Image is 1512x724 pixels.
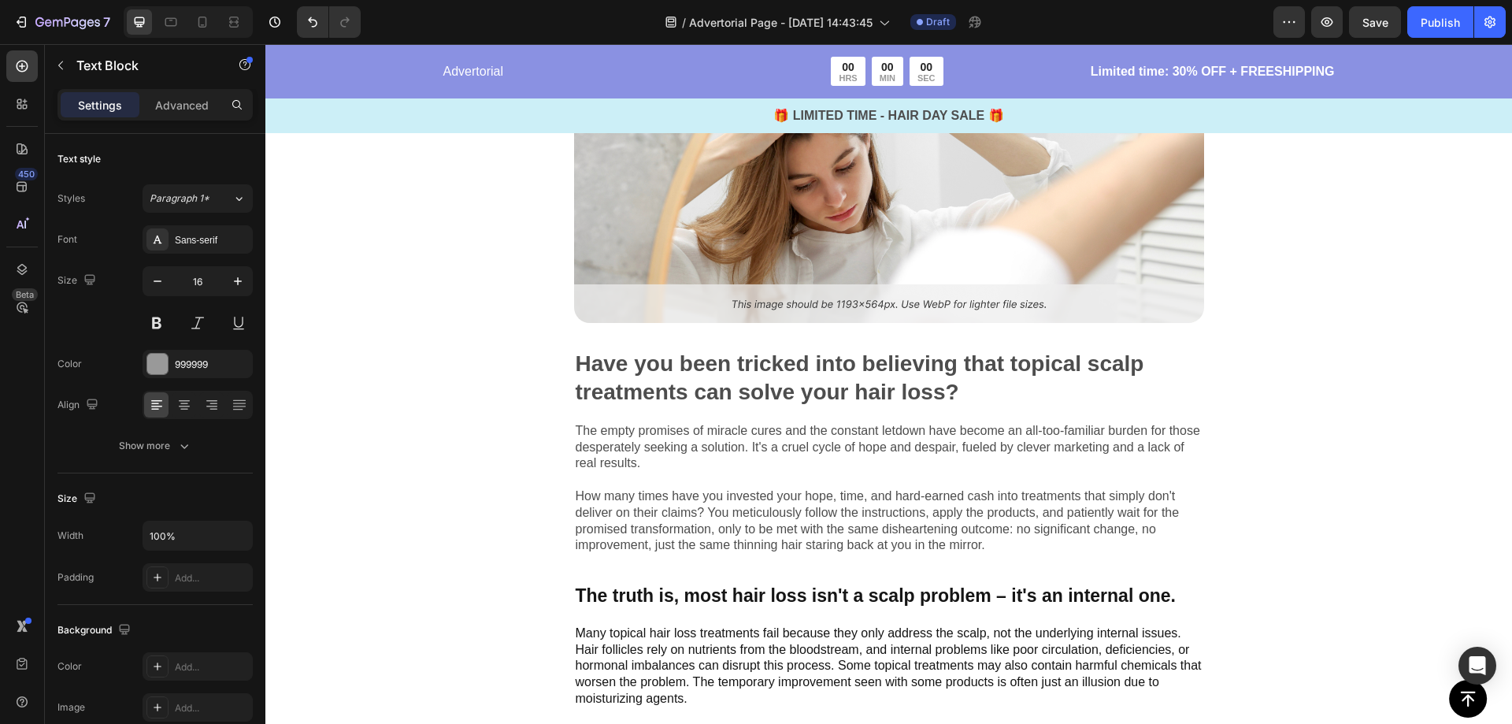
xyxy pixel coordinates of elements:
p: Have you been tricked into believing that topical scalp treatments can solve your hair loss? [310,306,937,363]
div: Styles [57,191,85,206]
div: Size [57,270,99,291]
span: Save [1362,16,1388,29]
div: Color [57,357,82,371]
p: 7 [103,13,110,32]
div: Color [57,659,82,674]
p: The empty promises of miracle cures and the constant letdown have become an all-too-familiar burd... [310,379,937,510]
div: Add... [175,701,249,715]
div: Add... [175,660,249,674]
input: Auto [143,522,252,550]
button: Publish [1407,6,1473,38]
span: Advertorial Page - [DATE] 14:43:45 [689,14,873,31]
div: Show more [119,438,192,454]
div: 999999 [175,358,249,372]
button: Show more [57,432,253,460]
div: Open Intercom Messenger [1458,647,1496,685]
div: Background [57,620,134,641]
div: Beta [12,288,38,301]
p: The truth is, most hair loss isn't a scalp problem – it's an internal one. [310,538,937,566]
div: Text style [57,152,101,166]
div: Sans-serif [175,233,249,247]
div: Add... [175,571,249,585]
iframe: Design area [265,44,1512,724]
div: Size [57,488,99,510]
div: Image [57,700,85,715]
div: Publish [1421,14,1460,31]
p: Many topical hair loss treatments fail because they only address the scalp, not the underlying in... [310,581,937,663]
span: Paragraph 1* [150,191,209,206]
button: 7 [6,6,117,38]
div: 450 [15,168,38,180]
span: Draft [926,15,950,29]
div: Width [57,529,83,543]
p: Settings [78,97,122,113]
div: Align [57,395,102,416]
button: Save [1349,6,1401,38]
p: Advanced [155,97,209,113]
div: Font [57,232,77,247]
span: / [682,14,686,31]
div: Padding [57,570,94,585]
p: Text Block [76,56,210,75]
button: Paragraph 1* [143,184,253,213]
div: Undo/Redo [297,6,361,38]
